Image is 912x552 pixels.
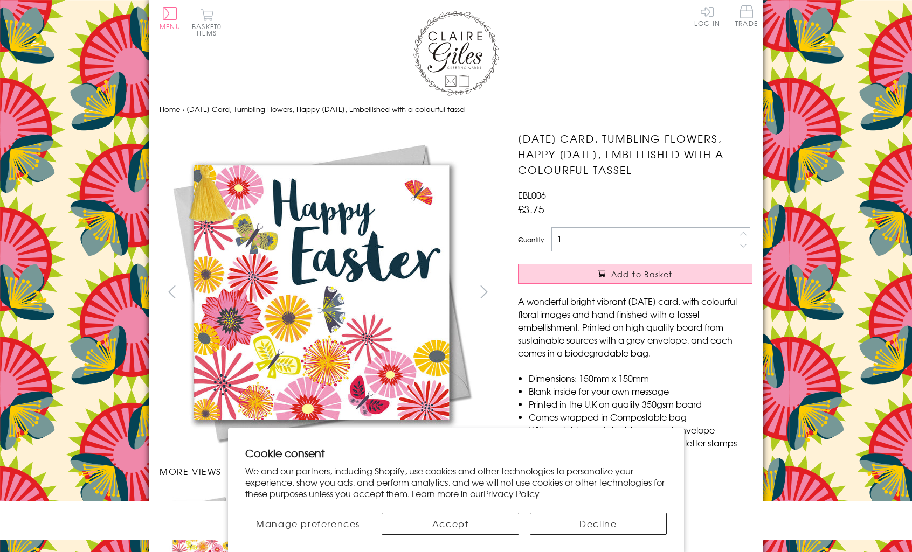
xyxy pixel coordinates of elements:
span: Add to Basket [611,269,673,280]
span: Manage preferences [256,517,360,530]
button: prev [160,280,184,304]
a: Log In [694,5,720,26]
label: Quantity [518,235,544,244]
li: With matching sustainable sourced envelope [529,423,752,436]
span: Menu [160,22,181,31]
h3: More views [160,465,496,478]
img: Easter Card, Tumbling Flowers, Happy Easter, Embellished with a colourful tassel [496,131,820,454]
button: Menu [160,7,181,30]
h2: Cookie consent [245,445,667,460]
p: We and our partners, including Shopify, use cookies and other technologies to personalize your ex... [245,465,667,499]
p: A wonderful bright vibrant [DATE] card, with colourful floral images and hand finished with a tas... [518,295,752,359]
button: Accept [382,513,519,535]
nav: breadcrumbs [160,99,752,121]
span: 0 items [197,22,222,38]
button: Decline [530,513,667,535]
button: next [472,280,496,304]
span: [DATE] Card, Tumbling Flowers, Happy [DATE], Embellished with a colourful tassel [186,104,466,114]
img: Easter Card, Tumbling Flowers, Happy Easter, Embellished with a colourful tassel [160,131,483,454]
a: Home [160,104,180,114]
li: Dimensions: 150mm x 150mm [529,372,752,385]
span: £3.75 [518,201,544,216]
li: Printed in the U.K on quality 350gsm board [529,397,752,410]
span: › [182,104,184,114]
button: Basket0 items [192,9,222,36]
span: EBL006 [518,188,546,201]
li: Blank inside for your own message [529,385,752,397]
a: Privacy Policy [483,487,540,500]
span: Trade [735,5,758,26]
button: Add to Basket [518,264,752,284]
li: Comes wrapped in Compostable bag [529,410,752,423]
h1: [DATE] Card, Tumbling Flowers, Happy [DATE], Embellished with a colourful tassel [518,131,752,177]
button: Manage preferences [245,513,371,535]
img: Claire Giles Greetings Cards [413,11,499,96]
a: Trade [735,5,758,29]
